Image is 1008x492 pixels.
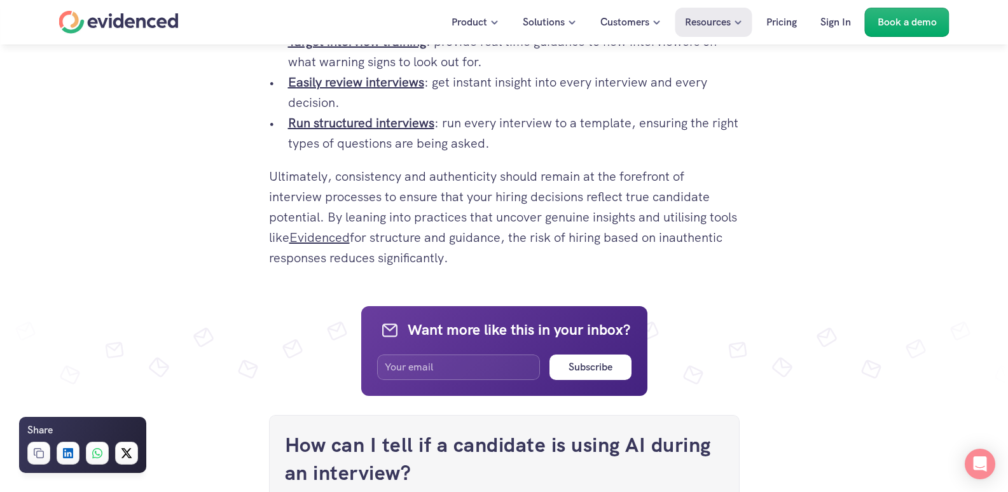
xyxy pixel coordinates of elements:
[878,14,937,31] p: Book a demo
[269,166,740,268] p: Ultimately, consistency and authenticity should remain at the forefront of interview processes to...
[569,359,612,376] h6: Subscribe
[377,355,541,380] input: Your email
[685,14,731,31] p: Resources
[523,14,565,31] p: Solutions
[452,14,487,31] p: Product
[27,422,53,439] h6: Share
[811,8,860,37] a: Sign In
[820,14,851,31] p: Sign In
[600,14,649,31] p: Customers
[408,320,630,340] h4: Want more like this in your inbox?
[549,355,631,380] button: Subscribe
[965,449,995,479] div: Open Intercom Messenger
[285,432,717,487] a: How can I tell if a candidate is using AI during an interview?
[865,8,949,37] a: Book a demo
[288,115,434,131] a: Run structured interviews
[289,229,350,246] a: Evidenced
[757,8,806,37] a: Pricing
[288,113,740,153] p: : run every interview to a template, ensuring the right types of questions are being asked.
[766,14,797,31] p: Pricing
[59,11,179,34] a: Home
